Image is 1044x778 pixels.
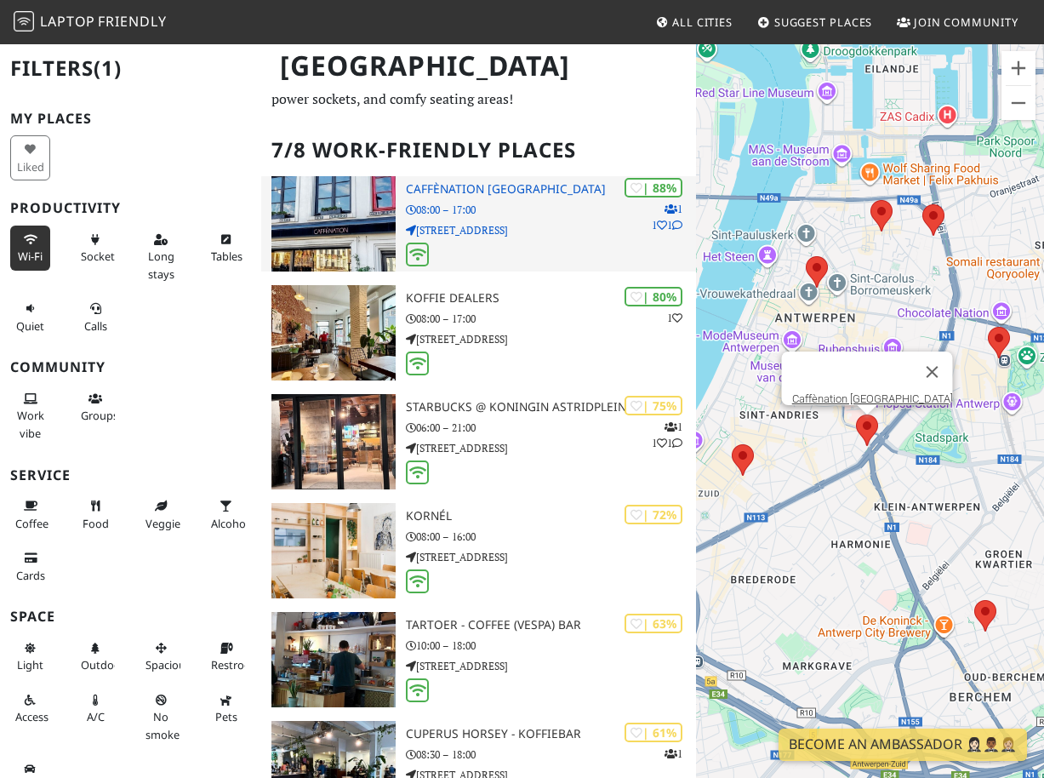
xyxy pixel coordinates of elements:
a: Caffènation [GEOGRAPHIC_DATA] [791,392,952,405]
h3: Koffie Dealers [406,291,696,306]
p: [STREET_ADDRESS] [406,440,696,456]
button: Veggie [140,492,180,537]
span: All Cities [672,14,733,30]
button: Wi-Fi [10,226,50,271]
button: Pets [206,686,246,731]
h2: 7/8 Work-Friendly Places [271,124,686,176]
button: Coffee [10,492,50,537]
span: Food [83,516,109,531]
p: 08:00 – 17:00 [406,311,696,327]
div: | 75% [625,396,682,415]
a: All Cities [648,7,739,37]
a: Suggest Places [750,7,880,37]
div: | 80% [625,287,682,306]
span: Spacious [145,657,191,672]
button: Food [76,492,116,537]
a: Starbucks @ Koningin Astridplein | 75% 111 Starbucks @ Koningin Astridplein 06:00 – 21:00 [STREET... [261,394,696,489]
span: People working [17,408,44,440]
span: Accessible [15,709,66,724]
span: Friendly [98,12,166,31]
p: [STREET_ADDRESS] [406,658,696,674]
span: Stable Wi-Fi [18,249,43,264]
span: Restroom [211,657,261,672]
a: Tartoer - Coffee (Vespa) Bar | 63% Tartoer - Coffee (Vespa) Bar 10:00 – 18:00 [STREET_ADDRESS] [261,612,696,707]
button: Light [10,634,50,679]
p: 10:00 – 18:00 [406,638,696,654]
div: | 72% [625,505,682,524]
span: Alcohol [211,516,248,531]
h3: Service [10,467,251,483]
div: | 63% [625,614,682,633]
h3: Kornél [406,509,696,523]
img: Caffènation Antwerp City Center [271,176,396,272]
img: Koffie Dealers [271,285,396,380]
span: Natural light [17,657,43,672]
h3: Productivity [10,200,251,216]
a: Caffènation Antwerp City Center | 88% 111 Caffènation [GEOGRAPHIC_DATA] 08:00 – 17:00 [STREET_ADD... [261,176,696,272]
span: Long stays [148,249,174,281]
span: Video/audio calls [84,318,107,334]
button: Sockets [76,226,116,271]
img: Tartoer - Coffee (Vespa) Bar [271,612,396,707]
span: Laptop [40,12,95,31]
a: Join Community [890,7,1025,37]
h3: Starbucks @ Koningin Astridplein [406,400,696,415]
button: Tables [206,226,246,271]
img: Starbucks @ Koningin Astridplein [271,394,396,489]
button: Long stays [140,226,180,288]
img: Kornél [271,503,396,598]
span: Power sockets [81,249,120,264]
div: | 88% [625,178,682,197]
span: (1) [94,54,122,82]
p: [STREET_ADDRESS] [406,331,696,347]
span: Air conditioned [87,709,105,724]
h3: Community [10,359,251,375]
span: Coffee [15,516,48,531]
p: 1 [665,746,682,762]
h3: Cuperus Horsey - Koffiebar [406,727,696,741]
button: Uitzoomen [1001,86,1035,120]
span: Quiet [16,318,44,334]
a: Become an Ambassador 🤵🏻‍♀️🤵🏾‍♂️🤵🏼‍♀️ [779,729,1027,761]
span: Join Community [914,14,1018,30]
span: Pet friendly [215,709,237,724]
button: Accessible [10,686,50,731]
p: 08:00 – 17:00 [406,202,696,218]
h3: Space [10,609,251,625]
button: Work vibe [10,385,50,447]
span: Work-friendly tables [211,249,242,264]
a: Kornél | 72% Kornél 08:00 – 16:00 [STREET_ADDRESS] [261,503,696,598]
button: Groups [76,385,116,430]
h3: Tartoer - Coffee (Vespa) Bar [406,618,696,632]
p: [STREET_ADDRESS] [406,549,696,565]
button: Inzoomen [1001,51,1035,85]
p: 1 1 1 [652,419,682,451]
p: 1 [667,310,682,326]
button: A/C [76,686,116,731]
h3: Caffènation [GEOGRAPHIC_DATA] [406,182,696,197]
div: | 61% [625,723,682,742]
button: No smoke [140,686,180,748]
img: LaptopFriendly [14,11,34,31]
button: Calls [76,295,116,340]
span: Group tables [81,408,118,423]
p: [STREET_ADDRESS] [406,222,696,238]
button: Spacious [140,634,180,679]
p: 1 1 1 [652,201,682,233]
h1: [GEOGRAPHIC_DATA] [266,43,693,89]
span: Suggest Places [774,14,873,30]
p: 06:00 – 21:00 [406,420,696,436]
span: Smoke free [145,709,180,741]
button: Restroom [206,634,246,679]
button: Outdoor [76,634,116,679]
a: Koffie Dealers | 80% 1 Koffie Dealers 08:00 – 17:00 [STREET_ADDRESS] [261,285,696,380]
h3: My Places [10,111,251,127]
span: Credit cards [16,568,45,583]
button: Sluiten [911,352,952,392]
button: Alcohol [206,492,246,537]
p: 08:00 – 16:00 [406,529,696,545]
button: Cards [10,544,50,589]
a: LaptopFriendly LaptopFriendly [14,8,167,37]
span: Outdoor area [81,657,125,672]
button: Quiet [10,295,50,340]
